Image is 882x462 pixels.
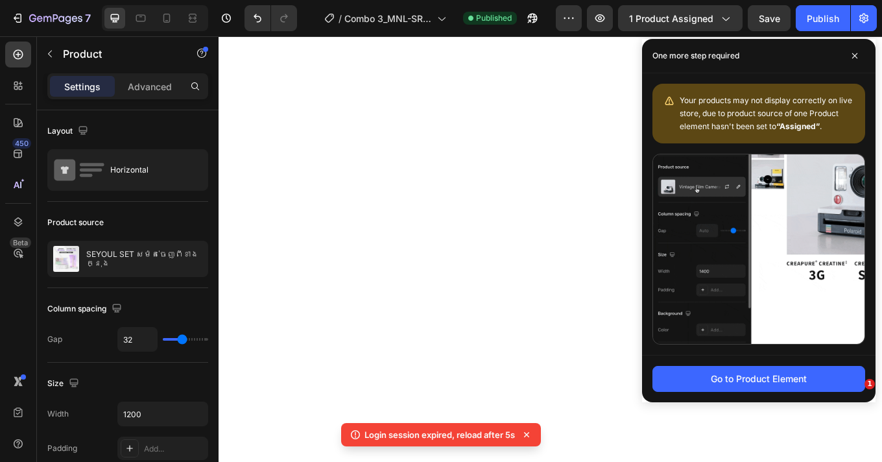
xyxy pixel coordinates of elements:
[10,237,31,248] div: Beta
[12,138,31,149] div: 450
[864,379,875,389] span: 1
[47,300,125,318] div: Column spacing
[47,334,62,345] div: Gap
[47,408,69,420] div: Width
[652,366,865,392] button: Go to Product Element
[618,5,743,31] button: 1 product assigned
[776,121,820,131] b: “Assigned”
[63,46,173,62] p: Product
[759,13,780,24] span: Save
[128,80,172,93] p: Advanced
[47,217,104,228] div: Product source
[652,49,739,62] p: One more step required
[47,375,82,393] div: Size
[47,123,91,140] div: Layout
[244,5,297,31] div: Undo/Redo
[118,328,157,351] input: Auto
[110,155,189,185] div: Horizontal
[144,443,205,455] div: Add...
[85,10,91,26] p: 7
[680,95,852,131] span: Your products may not display correctly on live store, due to product source of one Product eleme...
[796,5,850,31] button: Publish
[86,250,202,268] p: SEYOUL SET សម៉ត់ចេញពីខាងក្នុង
[838,398,869,430] iframe: Intercom live chat
[807,12,839,25] div: Publish
[219,36,882,462] iframe: Design area
[53,246,79,272] img: product feature img
[748,5,791,31] button: Save
[476,12,512,24] span: Published
[339,12,342,25] span: /
[5,5,97,31] button: 7
[118,402,208,426] input: Auto
[344,12,432,25] span: Combo 3_MNL-SR21D
[64,80,101,93] p: Settings
[47,443,77,454] div: Padding
[629,12,713,25] span: 1 product assigned
[711,372,807,385] div: Go to Product Element
[364,428,515,441] p: Login session expired, reload after 5s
